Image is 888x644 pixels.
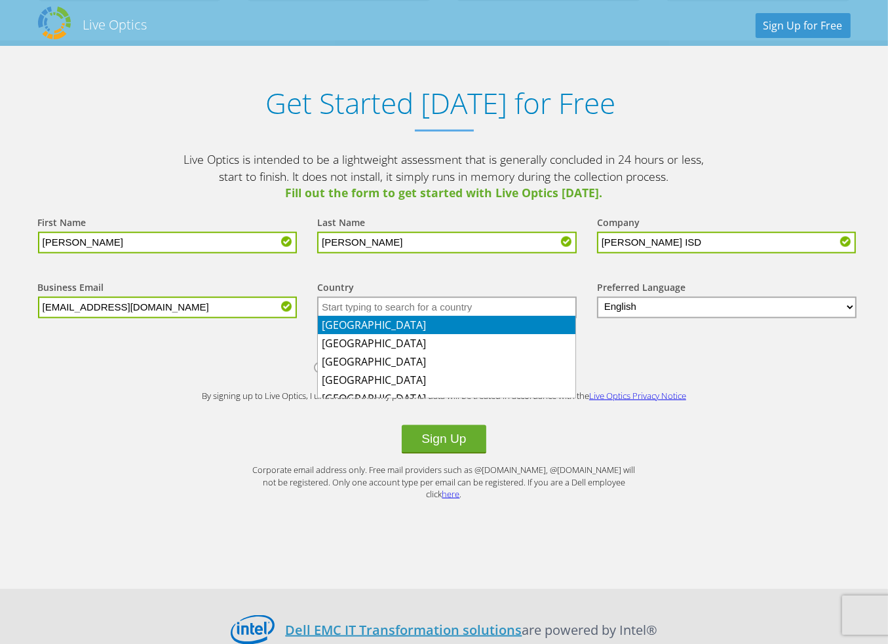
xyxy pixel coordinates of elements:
a: here [442,488,460,500]
a: Dell EMC IT Transformation solutions [285,621,522,639]
li: [GEOGRAPHIC_DATA] [318,316,575,334]
label: Last Name [317,216,365,232]
label: First Name [38,216,87,232]
img: Dell Dpack [38,7,71,39]
a: Sign Up for Free [756,13,851,38]
h1: Get Started [DATE] for Free [25,86,857,120]
label: Country [317,281,354,297]
label: Preferred Language [597,281,685,297]
li: [GEOGRAPHIC_DATA] [318,334,575,352]
a: Live Optics Privacy Notice [589,390,686,402]
p: are powered by Intel® [285,620,657,639]
label: Company [597,216,640,232]
button: Sign Up [402,425,486,454]
h2: Live Optics [83,16,147,33]
input: Start typing to search for a country [317,297,577,318]
p: Live Optics is intended to be a lightweight assessment that is generally concluded in 24 hours or... [182,151,706,202]
b: Which best describes you? [25,341,864,354]
li: [GEOGRAPHIC_DATA] [318,389,575,407]
label: Business Email [38,281,104,297]
label: I am an IT pro [314,360,406,380]
p: Corporate email address only. Free mail providers such as @[DOMAIN_NAME], @[DOMAIN_NAME] will not... [248,464,641,501]
li: [GEOGRAPHIC_DATA] [318,371,575,389]
p: By signing up to Live Optics, I understand that my personal data will be treated in accordance wi... [182,390,706,402]
span: Fill out the form to get started with Live Optics [DATE]. [182,185,706,202]
li: [GEOGRAPHIC_DATA] [318,352,575,371]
